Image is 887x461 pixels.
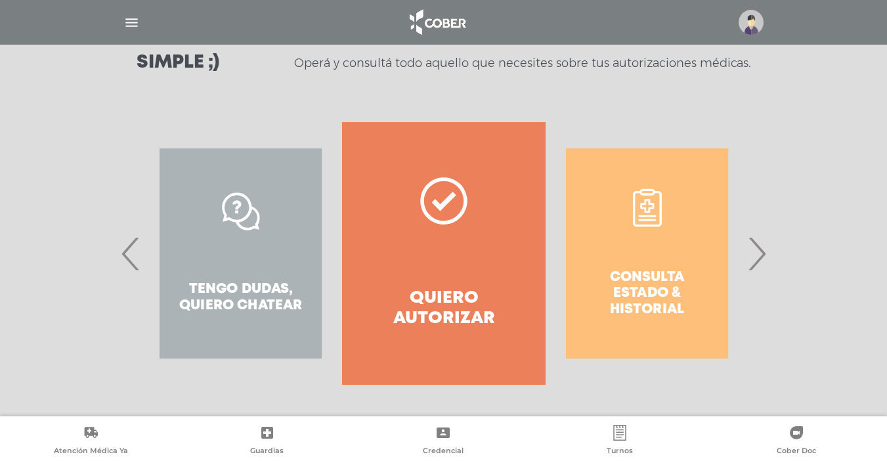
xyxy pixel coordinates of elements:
p: Operá y consultá todo aquello que necesites sobre tus autorizaciones médicas. [294,55,750,71]
span: Next [744,218,769,289]
span: Previous [118,218,144,289]
h4: Quiero autorizar [366,288,521,329]
span: Atención Médica Ya [54,446,128,458]
img: logo_cober_home-white.png [402,7,471,38]
span: Credencial [423,446,464,458]
a: Credencial [355,425,532,458]
a: Atención Médica Ya [3,425,179,458]
h3: Simple ;) [137,54,219,72]
span: Turnos [607,446,633,458]
a: Guardias [179,425,356,458]
span: Cober Doc [777,446,816,458]
img: profile-placeholder.svg [739,10,764,35]
a: Turnos [532,425,708,458]
img: Cober_menu-lines-white.svg [123,14,140,31]
span: Guardias [250,446,284,458]
a: Quiero autorizar [342,122,545,385]
a: Cober Doc [708,425,884,458]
